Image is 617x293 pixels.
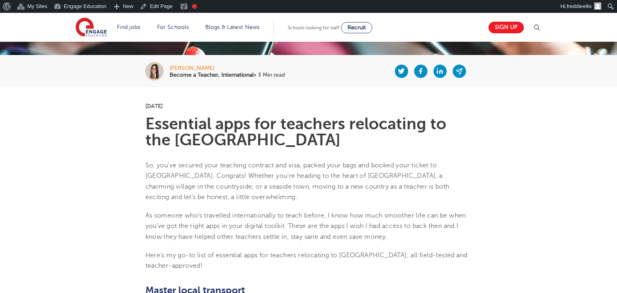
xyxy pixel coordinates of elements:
[145,252,468,269] span: Here’s my go-to list of essential apps for teachers relocating to [GEOGRAPHIC_DATA]; all field-te...
[145,116,472,148] h1: Essential apps for teachers relocating to the [GEOGRAPHIC_DATA]
[145,103,472,109] p: [DATE]
[157,24,189,30] a: For Schools
[567,3,592,9] span: freddieellis
[288,25,339,31] span: Schools looking for staff
[170,72,254,78] b: Become a Teacher, International
[170,65,285,71] div: [PERSON_NAME]
[170,72,285,78] p: • 3 Min read
[341,22,372,33] a: Recruit
[488,22,524,33] a: Sign up
[192,4,197,9] div: Focus keyphrase not set
[117,24,141,30] a: Find jobs
[347,24,366,31] span: Recruit
[145,162,449,201] span: So, you’ve secured your teaching contract and visa, packed your bags and booked your ticket to [G...
[145,212,466,240] span: As someone who’s travelled internationally to teach before, I know how much smoother life can be ...
[205,24,260,30] a: Blogs & Latest News
[76,18,107,38] img: Engage Education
